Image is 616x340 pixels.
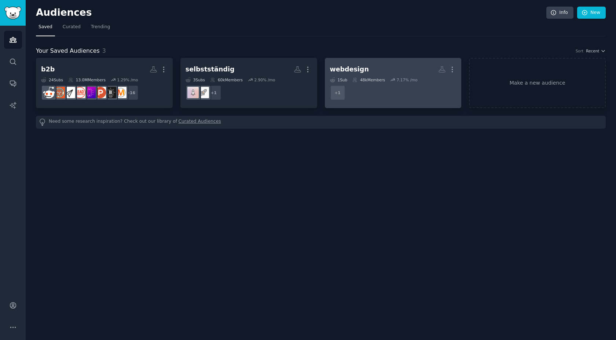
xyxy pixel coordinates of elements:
[36,21,55,36] a: Saved
[330,77,348,82] div: 1 Sub
[397,77,418,82] div: 7.17 % /mo
[4,7,21,19] img: GummySearch logo
[179,118,221,126] a: Curated Audiences
[95,87,106,98] img: ProductHunters
[186,77,205,82] div: 3 Sub s
[54,87,65,98] img: EntrepreneurRideAlong
[330,65,369,74] div: webdesign
[43,87,55,98] img: sales
[74,87,85,98] img: LeadGeneration
[64,87,75,98] img: startups_promotion
[115,87,126,98] img: AskMarketing
[38,24,52,30] span: Saved
[187,87,199,98] img: StartupDACH
[586,48,599,53] span: Recent
[546,7,573,19] a: Info
[180,58,317,108] a: selbstständig3Subs60kMembers2.90% /mo+1deutschestartupsStartupDACH
[469,58,606,108] a: Make a new audience
[91,24,110,30] span: Trending
[41,77,63,82] div: 24 Sub s
[68,77,106,82] div: 13.0M Members
[352,77,385,82] div: 48k Members
[210,77,243,82] div: 60k Members
[105,87,116,98] img: Business_Ideas
[206,85,221,100] div: + 1
[123,85,139,100] div: + 16
[576,48,584,53] div: Sort
[186,65,235,74] div: selbstständig
[577,7,606,19] a: New
[60,21,83,36] a: Curated
[88,21,113,36] a: Trending
[586,48,606,53] button: Recent
[330,85,345,100] div: + 1
[63,24,81,30] span: Curated
[84,87,96,98] img: AppBusiness
[254,77,275,82] div: 2.90 % /mo
[41,65,55,74] div: b2b
[36,7,546,19] h2: Audiences
[36,116,606,129] div: Need some research inspiration? Check out our library of
[36,58,173,108] a: b2b24Subs13.0MMembers1.29% /mo+16AskMarketingBusiness_IdeasProductHuntersAppBusinessLeadGeneratio...
[117,77,138,82] div: 1.29 % /mo
[325,58,462,108] a: webdesign1Sub48kMembers7.17% /mo+1
[102,47,106,54] span: 3
[198,87,209,98] img: deutschestartups
[36,47,100,56] span: Your Saved Audiences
